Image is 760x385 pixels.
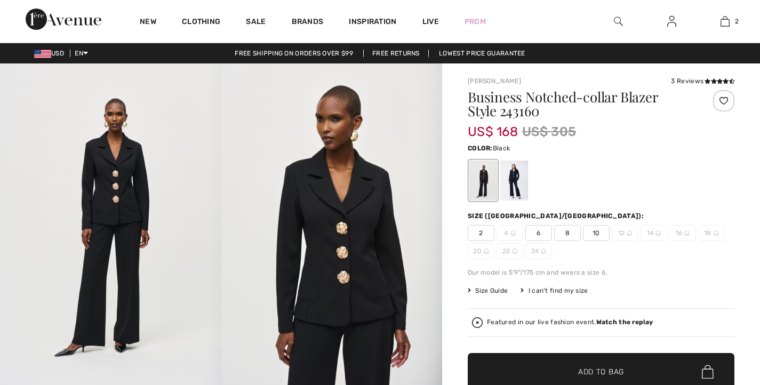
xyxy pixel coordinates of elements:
[468,243,494,259] span: 20
[521,286,588,295] div: I can't find my size
[468,268,734,277] div: Our model is 5'9"/175 cm and wears a size 6.
[422,16,439,27] a: Live
[468,77,521,85] a: [PERSON_NAME]
[525,243,552,259] span: 24
[659,15,685,28] a: Sign In
[512,248,517,254] img: ring-m.svg
[655,230,661,236] img: ring-m.svg
[468,114,518,139] span: US$ 168
[493,145,510,152] span: Black
[469,161,497,200] div: Black
[699,15,751,28] a: 2
[468,90,690,118] h1: Business Notched-collar Blazer Style 243160
[698,225,725,241] span: 18
[596,318,653,326] strong: Watch the replay
[735,17,739,26] span: 2
[465,16,486,27] a: Prom
[510,230,516,236] img: ring-m.svg
[500,161,528,200] div: Midnight Blue
[702,365,714,379] img: Bag.svg
[583,225,610,241] span: 10
[292,17,324,28] a: Brands
[363,50,429,57] a: Free Returns
[721,15,730,28] img: My Bag
[226,50,362,57] a: Free shipping on orders over $99
[627,230,632,236] img: ring-m.svg
[34,50,68,57] span: USD
[525,225,552,241] span: 6
[578,366,624,378] span: Add to Bag
[246,17,266,28] a: Sale
[497,225,523,241] span: 4
[472,317,483,328] img: Watch the replay
[140,17,156,28] a: New
[522,122,576,141] span: US$ 305
[484,248,489,254] img: ring-m.svg
[182,17,220,28] a: Clothing
[641,225,667,241] span: 14
[468,286,508,295] span: Size Guide
[714,230,719,236] img: ring-m.svg
[612,225,638,241] span: 12
[468,211,646,221] div: Size ([GEOGRAPHIC_DATA]/[GEOGRAPHIC_DATA]):
[75,50,88,57] span: EN
[349,17,396,28] span: Inspiration
[34,50,51,58] img: US Dollar
[468,145,493,152] span: Color:
[669,225,696,241] span: 16
[468,225,494,241] span: 2
[554,225,581,241] span: 8
[541,248,546,254] img: ring-m.svg
[487,319,653,326] div: Featured in our live fashion event.
[430,50,534,57] a: Lowest Price Guarantee
[26,9,101,30] img: 1ère Avenue
[667,15,676,28] img: My Info
[671,76,734,86] div: 3 Reviews
[684,230,690,236] img: ring-m.svg
[614,15,623,28] img: search the website
[497,243,523,259] span: 22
